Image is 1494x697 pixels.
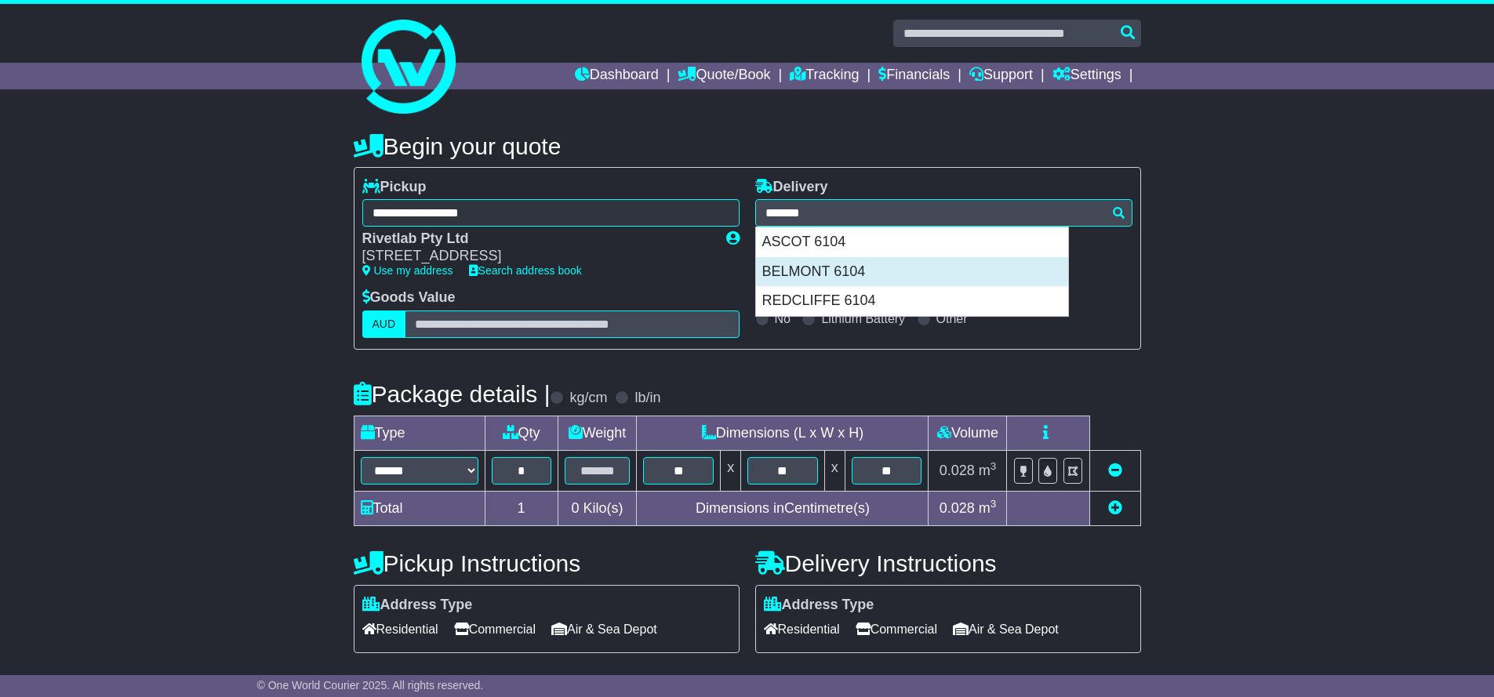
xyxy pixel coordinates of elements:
div: ASCOT 6104 [756,227,1068,257]
a: Quote/Book [678,63,770,89]
label: Other [936,311,968,326]
span: Air & Sea Depot [953,617,1059,641]
span: m [979,500,997,516]
span: Commercial [856,617,937,641]
a: Financials [878,63,950,89]
label: kg/cm [569,390,607,407]
td: Weight [558,416,637,450]
label: Pickup [362,179,427,196]
td: Type [354,416,485,450]
h4: Delivery Instructions [755,550,1141,576]
a: Dashboard [575,63,659,89]
td: Dimensions in Centimetre(s) [637,491,929,525]
td: x [721,450,741,491]
td: Dimensions (L x W x H) [637,416,929,450]
a: Use my address [362,264,453,277]
td: Qty [485,416,558,450]
span: Commercial [454,617,536,641]
td: Volume [929,416,1007,450]
label: Lithium Battery [821,311,905,326]
label: Goods Value [362,289,456,307]
div: [STREET_ADDRESS] [362,248,711,265]
label: No [775,311,791,326]
h4: Package details | [354,381,551,407]
sup: 3 [991,460,997,472]
sup: 3 [991,498,997,510]
div: BELMONT 6104 [756,257,1068,287]
span: Air & Sea Depot [551,617,657,641]
td: Total [354,491,485,525]
a: Tracking [790,63,859,89]
span: 0.028 [940,463,975,478]
label: Delivery [755,179,828,196]
a: Add new item [1108,500,1122,516]
label: Address Type [764,597,874,614]
span: m [979,463,997,478]
span: Residential [764,617,840,641]
h4: Begin your quote [354,133,1141,159]
td: Kilo(s) [558,491,637,525]
span: © One World Courier 2025. All rights reserved. [257,679,484,692]
label: Address Type [362,597,473,614]
h4: Pickup Instructions [354,550,740,576]
span: Residential [362,617,438,641]
td: 1 [485,491,558,525]
span: 0 [571,500,579,516]
a: Support [969,63,1033,89]
div: Rivetlab Pty Ltd [362,231,711,248]
typeahead: Please provide city [755,199,1132,227]
label: AUD [362,310,406,338]
a: Remove this item [1108,463,1122,478]
a: Settings [1052,63,1121,89]
td: x [824,450,845,491]
a: Search address book [469,264,582,277]
div: REDCLIFFE 6104 [756,286,1068,316]
label: lb/in [634,390,660,407]
span: 0.028 [940,500,975,516]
